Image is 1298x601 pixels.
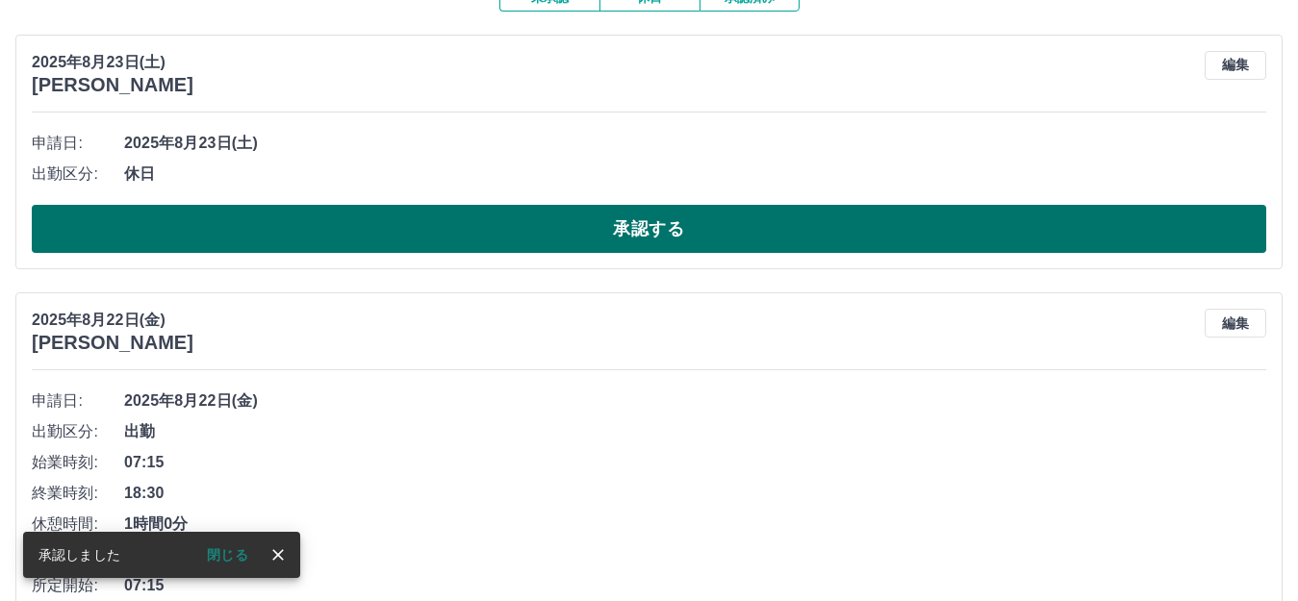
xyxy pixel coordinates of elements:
[32,574,124,597] span: 所定開始:
[32,389,124,413] span: 申請日:
[264,540,293,569] button: close
[32,420,124,443] span: 出勤区分:
[32,513,124,536] span: 休憩時間:
[1205,51,1266,80] button: 編集
[32,309,193,332] p: 2025年8月22日(金)
[32,163,124,186] span: 出勤区分:
[191,540,264,569] button: 閉じる
[32,482,124,505] span: 終業時刻:
[124,163,1266,186] span: 休日
[124,420,1266,443] span: 出勤
[124,574,1266,597] span: 07:15
[32,451,124,474] span: 始業時刻:
[32,332,193,354] h3: [PERSON_NAME]
[32,51,193,74] p: 2025年8月23日(土)
[32,74,193,96] h3: [PERSON_NAME]
[32,205,1266,253] button: 承認する
[124,513,1266,536] span: 1時間0分
[124,482,1266,505] span: 18:30
[1205,309,1266,338] button: 編集
[32,132,124,155] span: 申請日:
[124,451,1266,474] span: 07:15
[38,538,120,572] div: 承認しました
[124,389,1266,413] span: 2025年8月22日(金)
[124,132,1266,155] span: 2025年8月23日(土)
